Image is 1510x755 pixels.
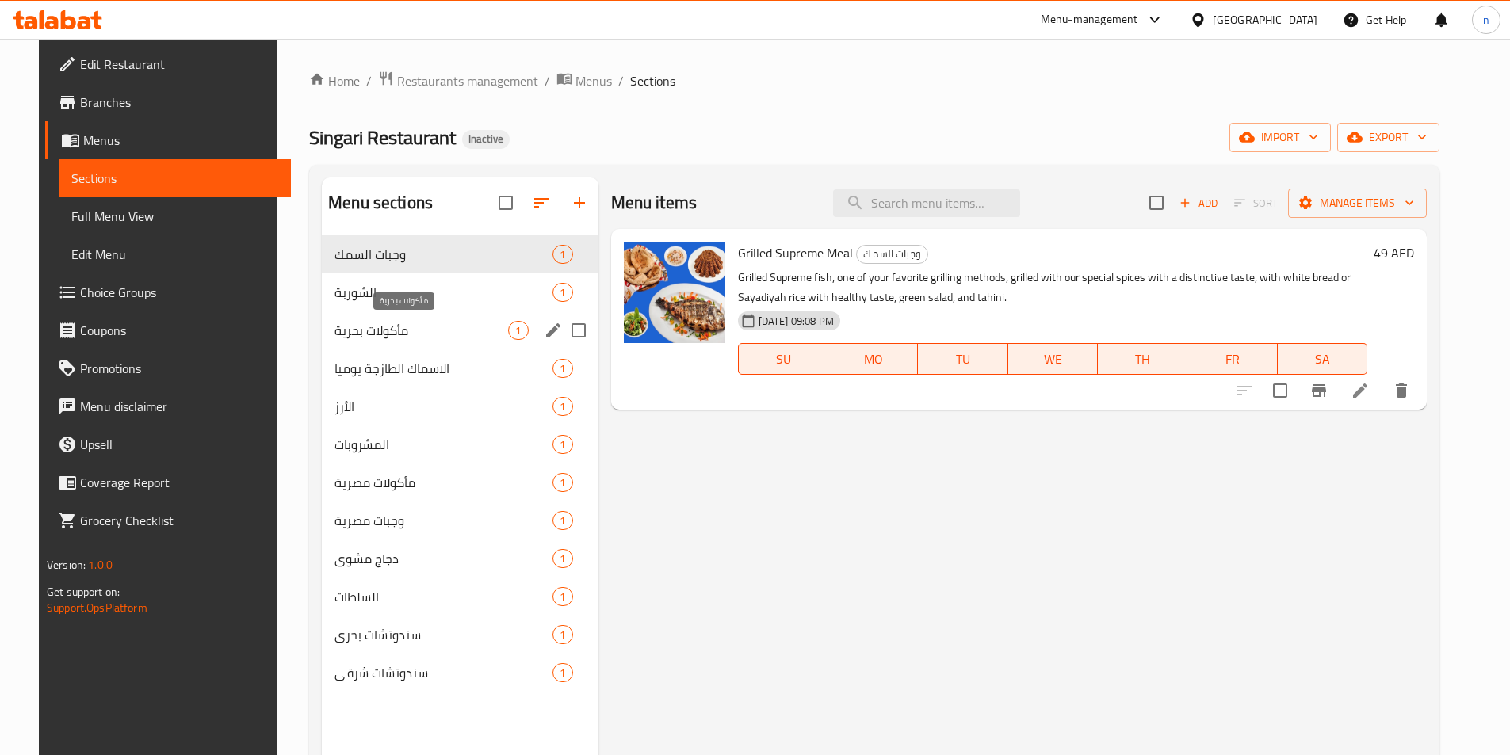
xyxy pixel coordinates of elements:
a: Sections [59,159,291,197]
button: import [1229,123,1331,152]
li: / [545,71,550,90]
div: السلطات [334,587,552,606]
span: 1 [553,475,572,490]
a: Coverage Report [45,463,291,501]
a: Grocery Checklist [45,501,291,540]
span: مأكولات مصرية [334,473,552,492]
div: items [552,549,572,568]
a: Promotions [45,349,291,387]
span: وجبات السمك [857,245,927,263]
div: سندوتشات بحري1 [322,616,598,654]
span: دجاج مشوي [334,549,552,568]
span: n [1483,11,1489,29]
h2: Menu sections [328,191,433,215]
span: Manage items [1301,193,1414,213]
span: MO [835,348,912,371]
div: items [508,321,528,340]
div: [GEOGRAPHIC_DATA] [1213,11,1317,29]
span: SU [745,348,822,371]
div: items [552,587,572,606]
div: السلطات1 [322,578,598,616]
span: Select to update [1263,374,1297,407]
span: وجبات السمك [334,245,552,264]
span: 1.0.0 [88,555,113,575]
span: Grocery Checklist [80,511,278,530]
a: Home [309,71,360,90]
div: items [552,625,572,644]
span: الشوربة [334,283,552,302]
div: items [552,283,572,302]
a: Support.OpsPlatform [47,597,147,618]
span: Select section first [1224,191,1288,215]
div: items [552,511,572,530]
span: الأرز [334,397,552,416]
img: Grilled Supreme Meal [624,242,725,343]
span: Promotions [80,359,278,378]
button: WE [1008,343,1098,375]
a: Edit Restaurant [45,45,291,83]
div: الاسماك الطازجة يوميا1 [322,349,598,387]
span: 1 [553,399,572,414]
div: items [552,359,572,378]
button: export [1337,123,1439,152]
div: items [552,397,572,416]
a: Coupons [45,311,291,349]
span: Menus [83,131,278,150]
div: items [552,663,572,682]
span: Sections [630,71,675,90]
a: Choice Groups [45,273,291,311]
p: Grilled Supreme fish, one of your favorite grilling methods, grilled with our special spices with... [738,268,1367,307]
span: الاسماك الطازجة يوميا [334,359,552,378]
span: Add [1177,194,1220,212]
a: Branches [45,83,291,121]
button: TH [1098,343,1187,375]
nav: breadcrumb [309,71,1439,91]
button: MO [828,343,918,375]
span: Branches [80,93,278,112]
span: Restaurants management [397,71,538,90]
span: Coupons [80,321,278,340]
button: Add section [560,184,598,222]
span: 1 [553,361,572,376]
span: Version: [47,555,86,575]
span: Sort sections [522,184,560,222]
span: 1 [553,285,572,300]
div: وجبات السمك [856,245,928,264]
span: 1 [553,627,572,643]
button: SU [738,343,828,375]
span: Menu disclaimer [80,397,278,416]
span: TH [1104,348,1181,371]
span: Singari Restaurant [309,120,456,155]
span: وجبات مصرية [334,511,552,530]
a: Edit menu item [1351,381,1370,400]
span: المشروبات [334,435,552,454]
span: سندوتشات شرقي [334,663,552,682]
a: Edit Menu [59,235,291,273]
div: مأكولات بحرية1edit [322,311,598,349]
span: مأكولات بحرية [334,321,508,340]
span: 1 [553,551,572,566]
li: / [366,71,372,90]
div: المشروبات1 [322,425,598,463]
a: Menus [556,71,612,91]
li: / [618,71,624,90]
button: SA [1278,343,1367,375]
div: items [552,435,572,454]
span: 1 [553,589,572,604]
span: WE [1015,348,1091,371]
span: Select all sections [489,186,522,219]
button: delete [1382,372,1420,410]
div: وجبات مصرية1 [322,501,598,540]
nav: Menu sections [322,229,598,698]
span: Edit Restaurant [80,55,278,74]
span: export [1350,128,1427,147]
div: Menu-management [1041,10,1138,29]
button: Manage items [1288,189,1427,218]
a: Full Menu View [59,197,291,235]
div: الشوربة1 [322,273,598,311]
